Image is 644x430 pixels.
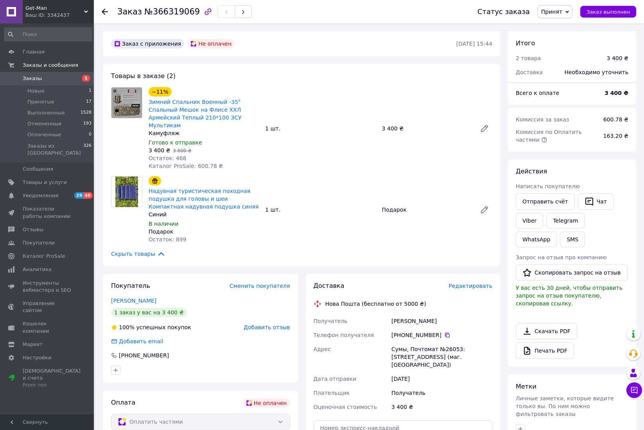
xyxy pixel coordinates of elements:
[516,116,569,123] span: Комиссия за заказ
[23,320,72,334] span: Кошелек компании
[23,354,51,361] span: Настройки
[173,148,191,153] span: 3 800 ₴
[23,166,53,173] span: Сообщения
[477,202,492,218] a: Редактировать
[149,129,259,137] div: Камуфляж
[541,9,562,15] span: Принят
[578,193,614,210] button: Чат
[111,72,176,80] span: Товары в заказе (2)
[74,192,83,199] span: 29
[516,232,557,247] a: WhatsApp
[560,232,585,247] button: SMS
[23,382,81,389] div: Prom топ
[379,204,474,215] div: Подарок
[390,386,494,400] div: Получатель
[516,285,622,307] span: У вас есть 30 дней, чтобы отправить запрос на отзыв покупателю, скопировав ссылку.
[83,143,91,157] span: 326
[516,183,580,189] span: Написать покупателю
[546,213,585,228] a: Telegram
[118,351,170,359] div: [PHONE_NUMBER]
[111,87,142,118] img: Зимний Спальник Военный -35° Спальный Мешок на Флисе ХХЛ Армейский Теплый 210*100 ЗСУ Мультикам
[27,120,61,127] span: Отмененные
[390,342,494,372] div: Сумы, Почтомат №26053: [STREET_ADDRESS] (маг. [GEOGRAPHIC_DATA])
[516,39,535,47] span: Итого
[187,39,235,48] div: Не оплачен
[111,298,156,304] a: [PERSON_NAME]
[23,226,43,233] span: Отзывы
[603,116,628,123] span: 600.78 ₴
[83,192,92,199] span: 48
[23,266,52,273] span: Аналитика
[456,41,492,47] time: [DATE] 15:44
[390,400,494,414] div: 3 400 ₴
[314,390,350,396] span: Плательщик
[117,7,142,16] span: Заказ
[27,109,65,116] span: Выполненные
[25,12,94,19] div: Ваш ID: 3342437
[390,314,494,328] div: [PERSON_NAME]
[516,254,607,260] span: Запрос на отзыв про компанию
[149,147,170,153] span: 3 400 ₴
[23,341,43,348] span: Маркет
[516,55,541,61] span: 2 товара
[23,75,42,82] span: Заказы
[314,332,374,338] span: Телефон получателя
[516,383,536,390] span: Метки
[314,282,344,289] span: Доставка
[23,205,72,219] span: Показатели работы компании
[149,87,172,96] div: −11%
[23,253,65,260] span: Каталог ProSale
[111,308,187,317] div: 1 заказ у вас на 3 400 ₴
[243,398,290,408] div: Не оплачен
[111,323,191,331] div: успешных покупок
[118,337,164,345] div: Добавить email
[516,69,543,75] span: Доставка
[89,87,91,95] span: 1
[81,109,91,116] span: 1528
[605,90,628,96] b: 3 400 ₴
[23,192,58,199] span: Уведомления
[390,372,494,386] div: [DATE]
[111,250,165,258] span: Скрыть товары
[516,264,628,281] button: Скопировать запрос на отзыв
[86,98,91,105] span: 17
[516,168,547,175] span: Действия
[83,120,91,127] span: 193
[379,123,474,134] div: 3 400 ₴
[149,163,223,169] span: Каталог ProSale: 600.78 ₴
[599,127,633,145] div: 163.20 ₴
[23,62,78,69] span: Заказы и сообщения
[111,282,150,289] span: Покупатель
[314,376,357,382] span: Дата отправки
[516,395,614,417] span: Личные заметки, которые видите только вы. По ним можно фильтровать заказы
[27,87,45,95] span: Новые
[149,139,202,146] span: Готово к отправке
[516,129,582,143] span: Комиссия по Оплатить частями
[448,283,492,289] span: Редактировать
[516,193,575,210] button: Отправить счёт
[323,300,428,308] div: Нова Пошта (бесплатно от 5000 ₴)
[560,64,633,81] div: Необходимо уточнить
[111,399,135,406] span: Оплата
[314,346,331,352] span: Адрес
[115,177,138,207] img: Надувная туристическая походная подушка для головы и шеи Компактная надувная подушка синяя
[149,155,187,161] span: Остаток: 468
[4,27,92,41] input: Поиск
[230,283,290,289] span: Сменить покупателя
[262,123,379,134] div: 1 шт.
[314,318,348,324] span: Получатель
[25,5,84,12] span: Get-Man
[262,204,379,215] div: 1 шт.
[149,228,259,236] div: Подарок
[477,121,492,136] a: Редактировать
[580,6,636,18] button: Заказ выполнен
[82,75,90,82] span: 1
[149,221,178,227] span: В наличии
[477,8,530,16] div: Статус заказа
[516,343,574,359] a: Печать PDF
[149,188,258,210] a: Надувная туристическая походная подушка для головы и шеи Компактная надувная подушка синяя
[149,236,187,243] span: Остаток: 899
[111,39,184,48] div: Заказ с приложения
[587,9,630,15] span: Заказ выполнен
[102,8,108,16] div: Вернуться назад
